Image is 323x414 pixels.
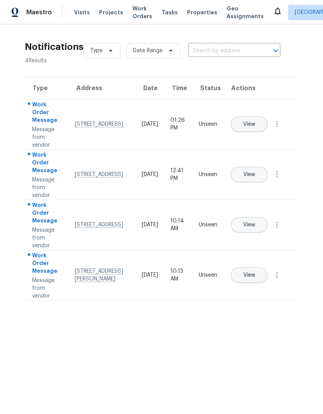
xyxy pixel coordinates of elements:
div: Work Order Message [32,251,62,277]
th: Date [136,77,164,99]
div: [DATE] [142,171,158,178]
div: 10:13 AM [170,267,186,283]
div: Work Order Message [32,101,62,126]
div: Unseen [199,171,217,178]
div: 01:26 PM [170,116,186,132]
span: Work Orders [132,5,152,20]
div: Message from vendor [32,126,62,149]
div: 10:14 AM [170,217,186,233]
span: Tasks [161,10,178,15]
div: 12:41 PM [170,167,186,182]
span: Type [90,47,103,55]
div: Unseen [199,120,217,128]
button: View [231,116,268,132]
div: 4 Results [25,57,84,65]
button: View [231,267,268,283]
th: Actions [223,77,298,99]
button: Open [270,45,281,56]
span: View [243,172,255,178]
th: Time [164,77,192,99]
span: Geo Assignments [227,5,264,20]
input: Search by address [188,45,259,57]
div: Message from vendor [32,176,62,199]
div: Work Order Message [32,201,62,226]
span: Maestro [26,9,52,16]
div: [DATE] [142,271,158,279]
span: View [243,121,255,127]
th: Type [25,77,69,99]
button: View [231,167,268,182]
div: [DATE] [142,221,158,229]
span: Date Range [133,47,163,55]
span: Visits [74,9,90,16]
span: View [243,222,255,228]
span: Properties [187,9,217,16]
div: [DATE] [142,120,158,128]
div: Work Order Message [32,151,62,176]
th: Address [69,77,136,99]
th: Status [192,77,223,99]
div: Unseen [199,271,217,279]
div: Message from vendor [32,277,62,300]
span: View [243,272,255,278]
div: Unseen [199,221,217,229]
h2: Notifications [25,43,84,51]
span: Projects [99,9,123,16]
div: Message from vendor [32,226,62,250]
button: View [231,217,268,233]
